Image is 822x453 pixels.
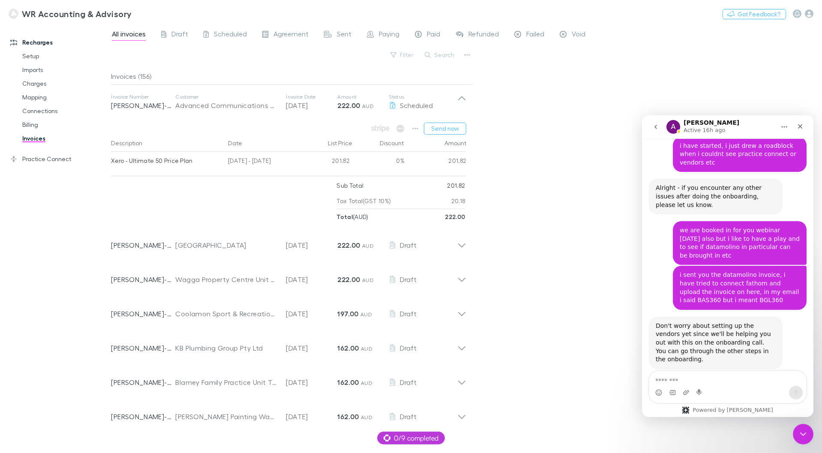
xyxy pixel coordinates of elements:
[111,93,175,100] p: Invoice Number
[427,30,440,41] span: Paid
[362,277,374,283] span: AUD
[362,103,374,109] span: AUD
[451,193,465,209] p: 20.18
[286,309,337,319] p: [DATE]
[104,85,473,119] div: Invoice Number[PERSON_NAME]-0027CustomerAdvanced Communications RiverinaInvoice Date[DATE]Amount2...
[400,275,417,283] span: Draft
[337,344,359,352] strong: 162.00
[286,100,337,111] p: [DATE]
[361,380,372,386] span: AUD
[336,213,353,220] strong: Total
[14,63,116,77] a: Imports
[111,152,221,170] div: Xero - Ultimate 50 Price Plan
[286,240,337,250] p: [DATE]
[389,93,457,100] p: Status
[337,30,351,41] span: Sent
[104,293,473,327] div: [PERSON_NAME]-0038Coolamon Sport & Recreation Club Limited[DATE]197.00 AUDDraft
[14,90,116,104] a: Mapping
[400,344,417,352] span: Draft
[112,30,146,41] span: All invoices
[175,411,277,422] div: [PERSON_NAME] Painting Wagga Unit Trust
[175,240,277,250] div: [GEOGRAPHIC_DATA]
[286,274,337,285] p: [DATE]
[400,241,417,249] span: Draft
[286,411,337,422] p: [DATE]
[361,345,372,352] span: AUD
[642,115,813,417] iframe: Intercom live chat
[214,30,247,41] span: Scheduled
[394,123,407,135] span: Available when invoice is finalised
[104,396,473,430] div: [PERSON_NAME]-0156[PERSON_NAME] Painting Wagga Unit Trust[DATE]162.00 AUDDraft
[111,100,175,111] p: [PERSON_NAME]-0027
[360,311,372,318] span: AUD
[336,178,363,193] p: Sub Total
[14,132,116,145] a: Invoices
[111,411,175,422] p: [PERSON_NAME]-0156
[111,343,175,353] p: [PERSON_NAME]-0064
[447,178,465,193] p: 201.82
[400,101,433,109] span: Scheduled
[353,152,405,172] div: 0%
[337,93,389,100] p: Amount
[337,275,360,284] strong: 222.00
[424,123,466,135] button: Send now
[14,77,116,90] a: Charges
[420,50,459,60] button: Search
[386,50,419,60] button: Filter
[9,9,18,19] img: WR Accounting & Advisory's Logo
[175,274,277,285] div: Wagga Property Centre Unit Trust
[337,101,360,110] strong: 222.00
[14,118,116,132] a: Billing
[273,30,309,41] span: Agreement
[445,213,465,220] strong: 222.00
[3,3,137,24] a: WR Accounting & Advisory
[362,243,374,249] span: AUD
[175,377,277,387] div: Blamey Family Practice Unit Trust
[286,93,337,100] p: Invoice Date
[526,30,544,41] span: Failed
[468,30,499,41] span: Refunded
[723,9,786,19] button: Got Feedback?
[572,30,585,41] span: Void
[336,209,368,225] p: ( AUD )
[14,49,116,63] a: Setup
[337,241,360,249] strong: 222.00
[104,362,473,396] div: [PERSON_NAME]-0068Blamey Family Practice Unit Trust[DATE]162.00 AUDDraft
[361,414,372,420] span: AUD
[2,152,116,166] a: Practice Connect
[14,104,116,118] a: Connections
[175,309,277,319] div: Coolamon Sport & Recreation Club Limited
[175,100,277,111] div: Advanced Communications Riverina
[111,274,175,285] p: [PERSON_NAME]-0018
[337,378,359,387] strong: 162.00
[111,240,175,250] p: [PERSON_NAME]-0013
[104,225,473,259] div: [PERSON_NAME]-0013[GEOGRAPHIC_DATA][DATE]222.00 AUDDraft
[400,309,417,318] span: Draft
[104,259,473,293] div: [PERSON_NAME]-0018Wagga Property Centre Unit Trust[DATE]222.00 AUDDraft
[104,327,473,362] div: [PERSON_NAME]-0064KB Plumbing Group Pty Ltd[DATE]162.00 AUDDraft
[225,152,302,172] div: [DATE] - [DATE]
[337,309,358,318] strong: 197.00
[2,36,116,49] a: Recharges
